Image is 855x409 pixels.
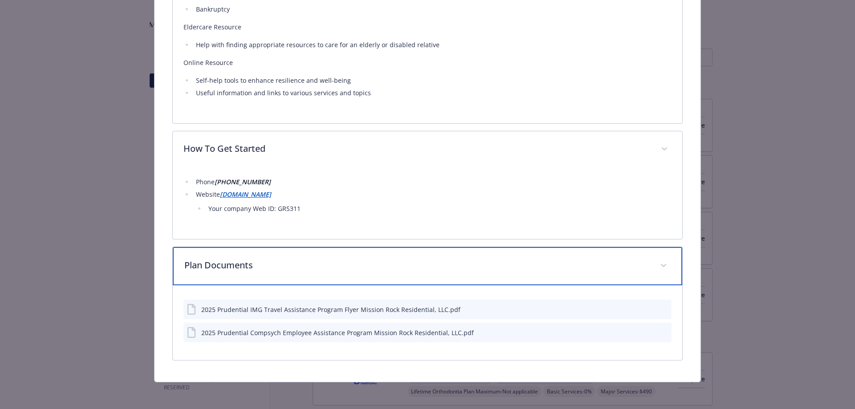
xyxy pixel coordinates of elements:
p: How To Get Started [183,142,651,155]
button: preview file [660,328,668,337]
li: Useful information and links to various services and topics [193,88,672,98]
button: download file [646,328,653,337]
li: Phone [193,177,672,187]
p: Plan Documents [184,259,650,272]
div: Plan Documents [173,247,683,285]
div: Plan Documents [173,285,683,360]
div: 2025 Prudential IMG Travel Assistance Program Flyer Mission Rock Residential, LLC.pdf [201,305,460,314]
li: Self-help tools to enhance resilience and well-being [193,75,672,86]
strong: [PHONE_NUMBER] [215,178,271,186]
button: download file [646,305,653,314]
div: 2025 Prudential Compsych Employee Assistance Program Mission Rock Residential, LLC.pdf [201,328,474,337]
li: Bankruptcy [193,4,672,15]
div: How To Get Started [173,131,683,168]
div: How To Get Started [173,168,683,239]
li: Your company Web ID: GRS311 [206,203,672,214]
a: [DOMAIN_NAME] [220,190,271,198]
li: Help with finding appropriate resources to care for an elderly or disabled relative [193,40,672,50]
p: Eldercare Resource [183,22,672,32]
p: Online Resource [183,57,672,68]
li: Website [193,189,672,214]
button: preview file [660,305,668,314]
